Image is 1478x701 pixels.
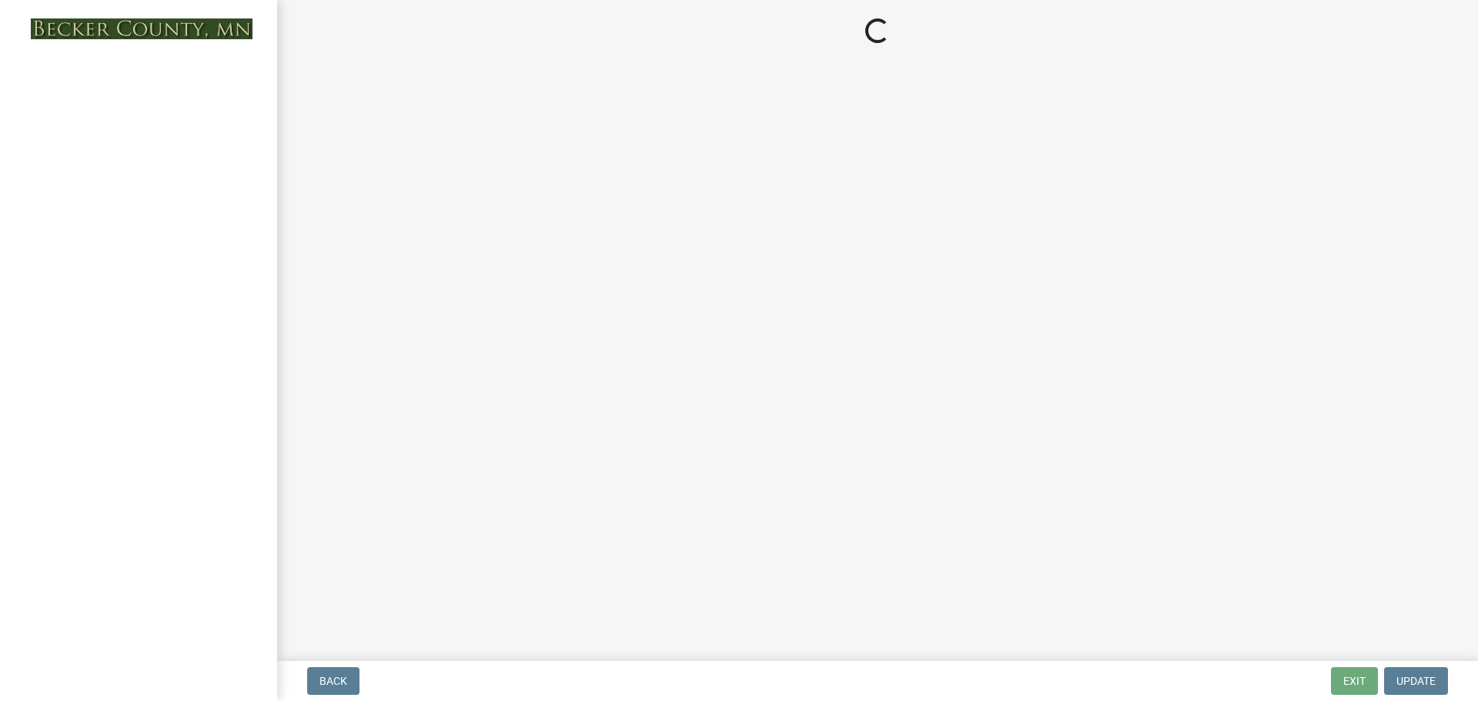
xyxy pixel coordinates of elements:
button: Back [307,667,359,695]
button: Exit [1331,667,1378,695]
img: Becker County, Minnesota [31,18,252,39]
span: Back [319,675,347,687]
span: Update [1396,675,1436,687]
button: Update [1384,667,1448,695]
